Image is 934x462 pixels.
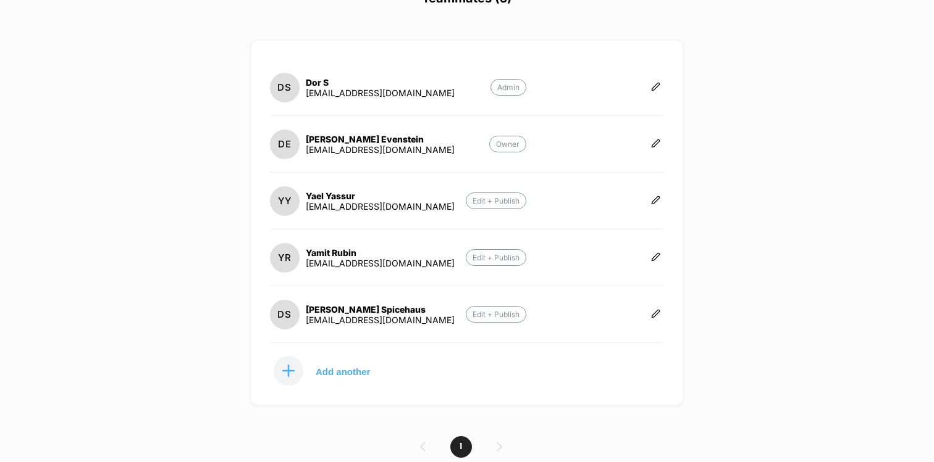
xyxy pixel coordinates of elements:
[306,247,455,258] div: Yamit Rubin
[490,79,526,96] p: Admin
[466,192,526,209] p: Edit + Publish
[466,249,526,266] p: Edit + Publish
[306,191,455,201] div: Yael Yassur
[306,144,455,155] div: [EMAIL_ADDRESS][DOMAIN_NAME]
[306,88,455,98] div: [EMAIL_ADDRESS][DOMAIN_NAME]
[277,81,292,93] p: DS
[278,138,292,150] p: DE
[316,368,370,374] p: Add another
[466,306,526,323] p: Edit + Publish
[306,258,455,268] div: [EMAIL_ADDRESS][DOMAIN_NAME]
[306,77,455,88] div: Dor S
[278,195,292,207] p: YY
[306,304,455,315] div: [PERSON_NAME] Spicehaus
[306,201,455,212] div: [EMAIL_ADDRESS][DOMAIN_NAME]
[270,355,393,386] button: Add another
[489,136,526,152] p: Owner
[450,436,472,458] span: 1
[277,308,292,320] p: DS
[306,315,455,325] div: [EMAIL_ADDRESS][DOMAIN_NAME]
[306,134,455,144] div: [PERSON_NAME] Evenstein
[278,252,292,263] p: YR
